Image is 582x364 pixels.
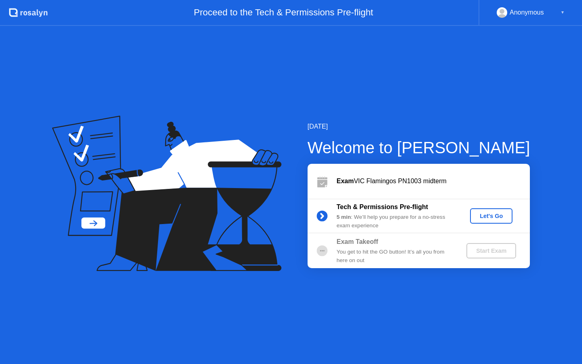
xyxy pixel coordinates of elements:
b: Tech & Permissions Pre-flight [337,203,428,210]
button: Start Exam [466,243,516,258]
b: 5 min [337,214,351,220]
div: ▼ [561,7,565,18]
div: : We’ll help you prepare for a no-stress exam experience [337,213,453,230]
b: Exam [337,178,354,184]
div: Welcome to [PERSON_NAME] [308,135,530,160]
div: Start Exam [470,248,513,254]
div: Let's Go [473,213,509,219]
button: Let's Go [470,208,512,224]
div: [DATE] [308,122,530,131]
div: VIC Flamingos PN1003 midterm [337,176,530,186]
b: Exam Takeoff [337,238,378,245]
div: Anonymous [510,7,544,18]
div: You get to hit the GO button! It’s all you from here on out [337,248,453,265]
